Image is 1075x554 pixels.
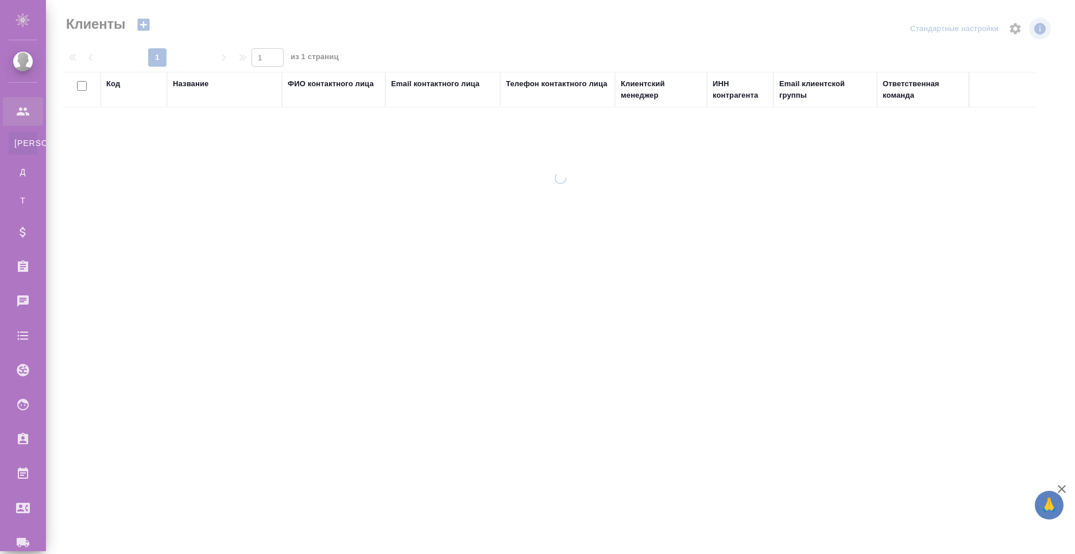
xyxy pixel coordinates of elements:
a: Д [9,160,37,183]
button: 🙏 [1035,491,1064,520]
div: Ответственная команда [883,78,963,101]
a: [PERSON_NAME] [9,132,37,155]
div: Телефон контактного лица [506,78,608,90]
div: Код [106,78,120,90]
div: Email клиентской группы [779,78,871,101]
div: Название [173,78,208,90]
div: ФИО контактного лица [288,78,374,90]
span: [PERSON_NAME] [14,137,32,149]
span: 🙏 [1039,493,1059,517]
div: Email контактного лица [391,78,480,90]
div: Клиентский менеджер [621,78,701,101]
div: ИНН контрагента [713,78,768,101]
span: Д [14,166,32,178]
span: Т [14,195,32,206]
a: Т [9,189,37,212]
